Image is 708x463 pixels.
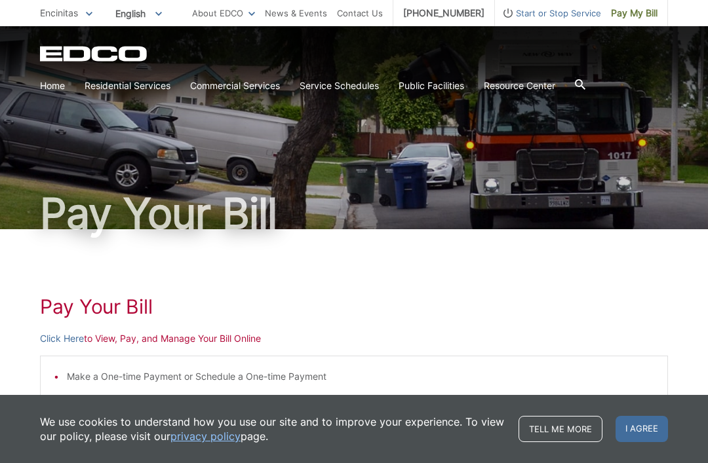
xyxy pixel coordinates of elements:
a: Service Schedules [300,79,379,93]
a: News & Events [265,6,327,20]
h1: Pay Your Bill [40,295,668,318]
li: Set-up Auto-pay [67,394,654,408]
a: About EDCO [192,6,255,20]
p: We use cookies to understand how you use our site and to improve your experience. To view our pol... [40,415,505,443]
a: EDCD logo. Return to the homepage. [40,46,149,62]
a: Click Here [40,331,84,346]
a: Contact Us [337,6,383,20]
li: Make a One-time Payment or Schedule a One-time Payment [67,369,654,384]
a: Commercial Services [190,79,280,93]
h1: Pay Your Bill [40,193,668,234]
a: Home [40,79,65,93]
span: Pay My Bill [611,6,658,20]
span: I agree [616,416,668,442]
span: Encinitas [40,7,78,18]
span: English [106,3,172,24]
a: Public Facilities [399,79,464,93]
a: Tell me more [519,416,602,442]
a: privacy policy [170,429,241,443]
p: to View, Pay, and Manage Your Bill Online [40,331,668,346]
a: Resource Center [484,79,555,93]
a: Residential Services [85,79,170,93]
